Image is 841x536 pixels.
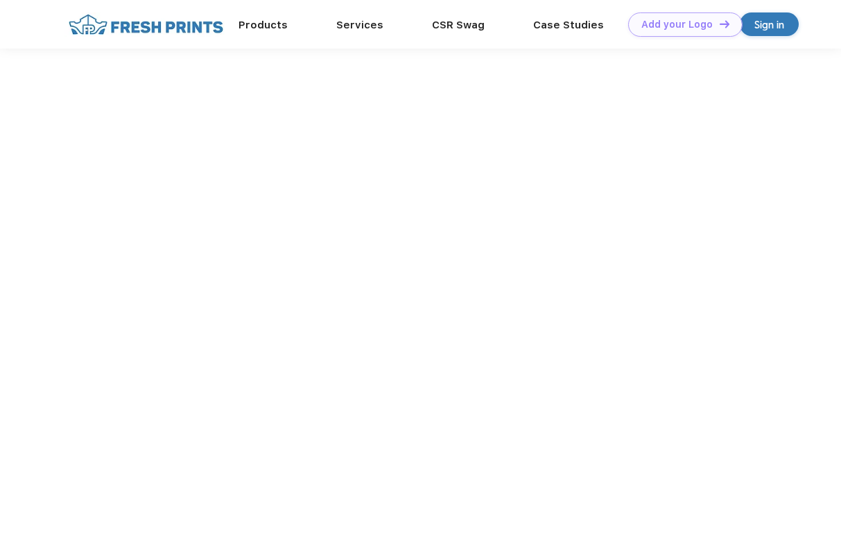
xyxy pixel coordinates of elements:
div: Sign in [754,17,784,33]
img: fo%20logo%202.webp [64,12,227,37]
img: DT [720,20,729,28]
div: Add your Logo [641,19,713,31]
a: Products [239,19,288,31]
a: Sign in [740,12,799,36]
